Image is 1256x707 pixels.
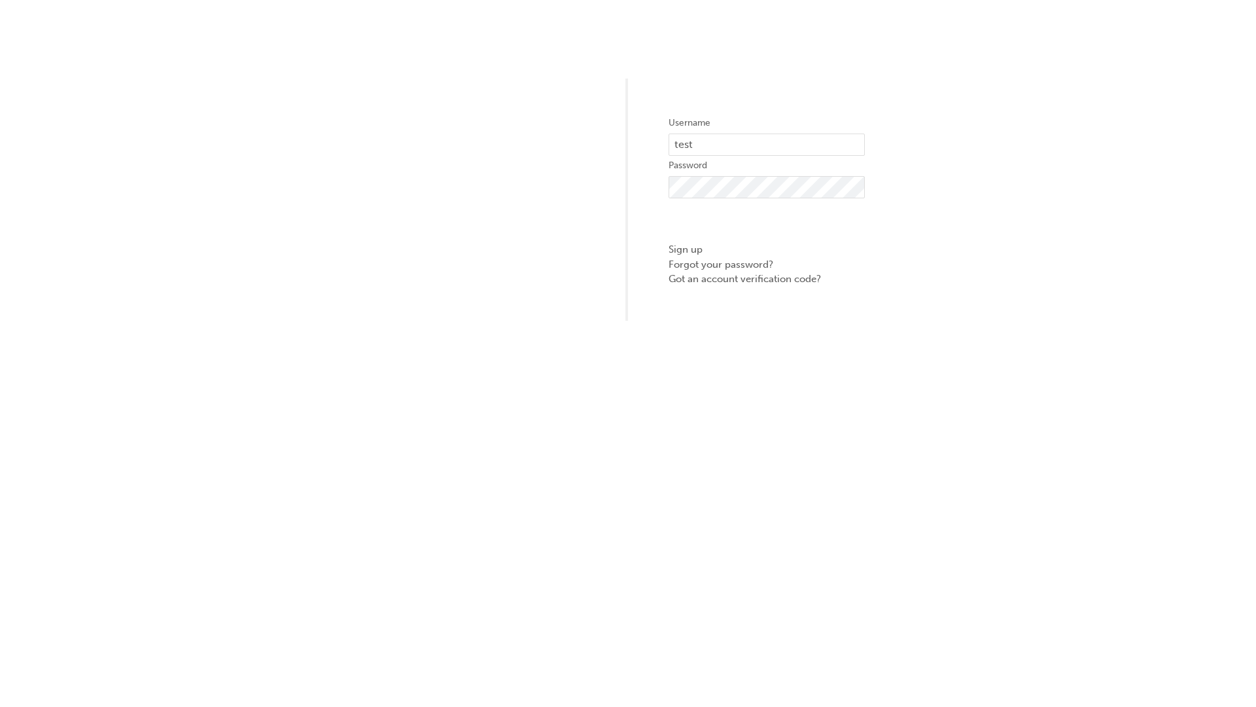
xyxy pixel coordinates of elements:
[669,242,865,257] a: Sign up
[669,134,865,156] input: Username
[391,183,587,198] img: Trak
[669,158,865,173] label: Password
[669,208,865,233] button: Sign In
[669,272,865,287] a: Got an account verification code?
[669,115,865,131] label: Username
[669,257,865,272] a: Forgot your password?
